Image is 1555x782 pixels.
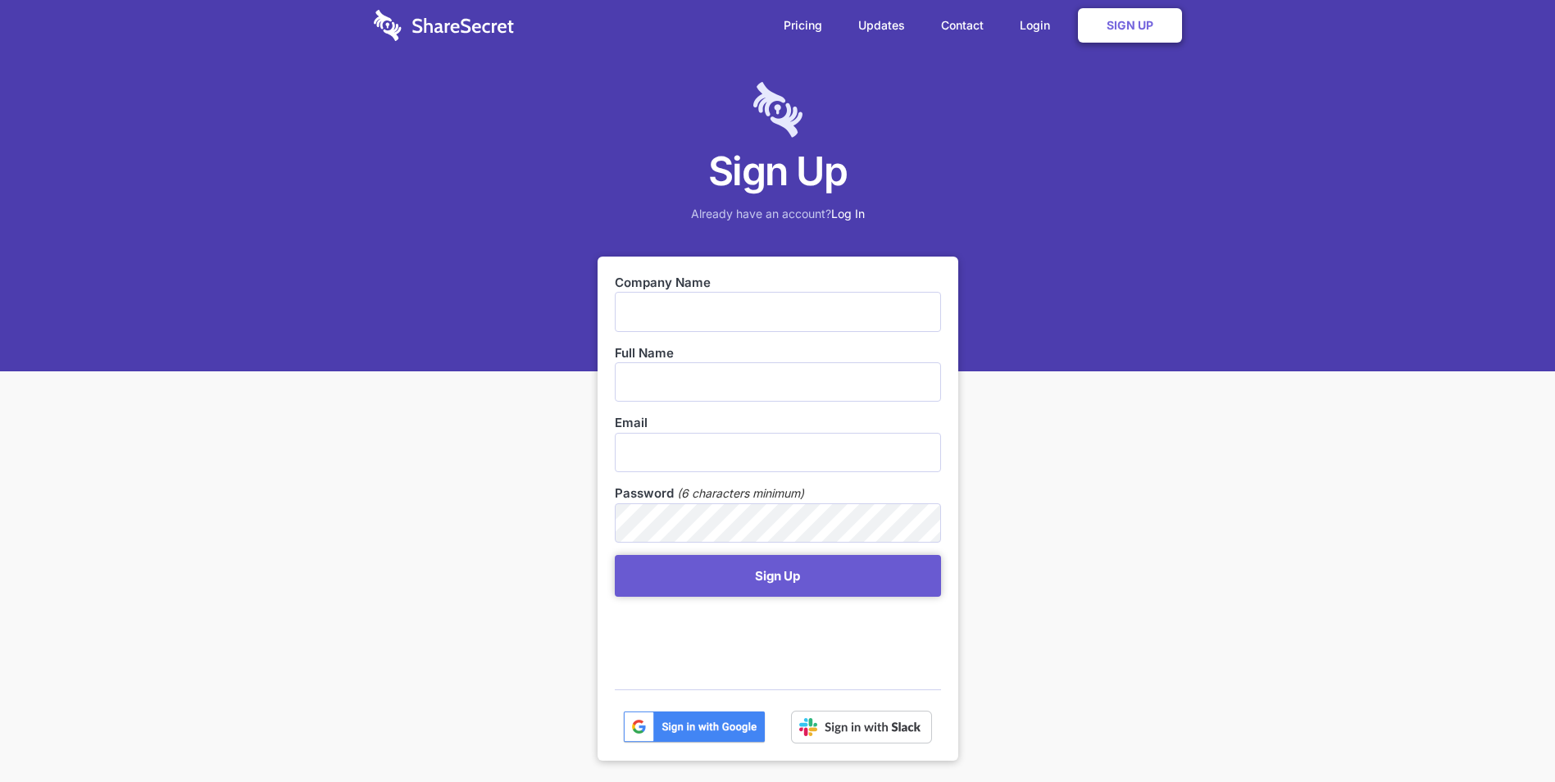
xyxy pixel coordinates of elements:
[753,82,803,138] img: logo-lt-purple-60x68@2x-c671a683ea72a1d466fb5d642181eefbee81c4e10ba9aed56c8e1d7e762e8086.png
[615,555,941,597] button: Sign Up
[615,484,674,502] label: Password
[615,274,941,292] label: Company Name
[623,711,766,743] img: btn_google_signin_dark_normal_web@2x-02e5a4921c5dab0481f19210d7229f84a41d9f18e5bdafae021273015eeb...
[791,711,932,743] img: Sign in with Slack
[677,484,804,502] em: (6 characters minimum)
[615,344,941,362] label: Full Name
[374,10,514,41] img: logo-wordmark-white-trans-d4663122ce5f474addd5e946df7df03e33cb6a1c49d2221995e7729f52c070b2.svg
[615,414,941,432] label: Email
[615,605,864,669] iframe: reCAPTCHA
[1078,8,1182,43] a: Sign Up
[831,207,865,221] a: Log In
